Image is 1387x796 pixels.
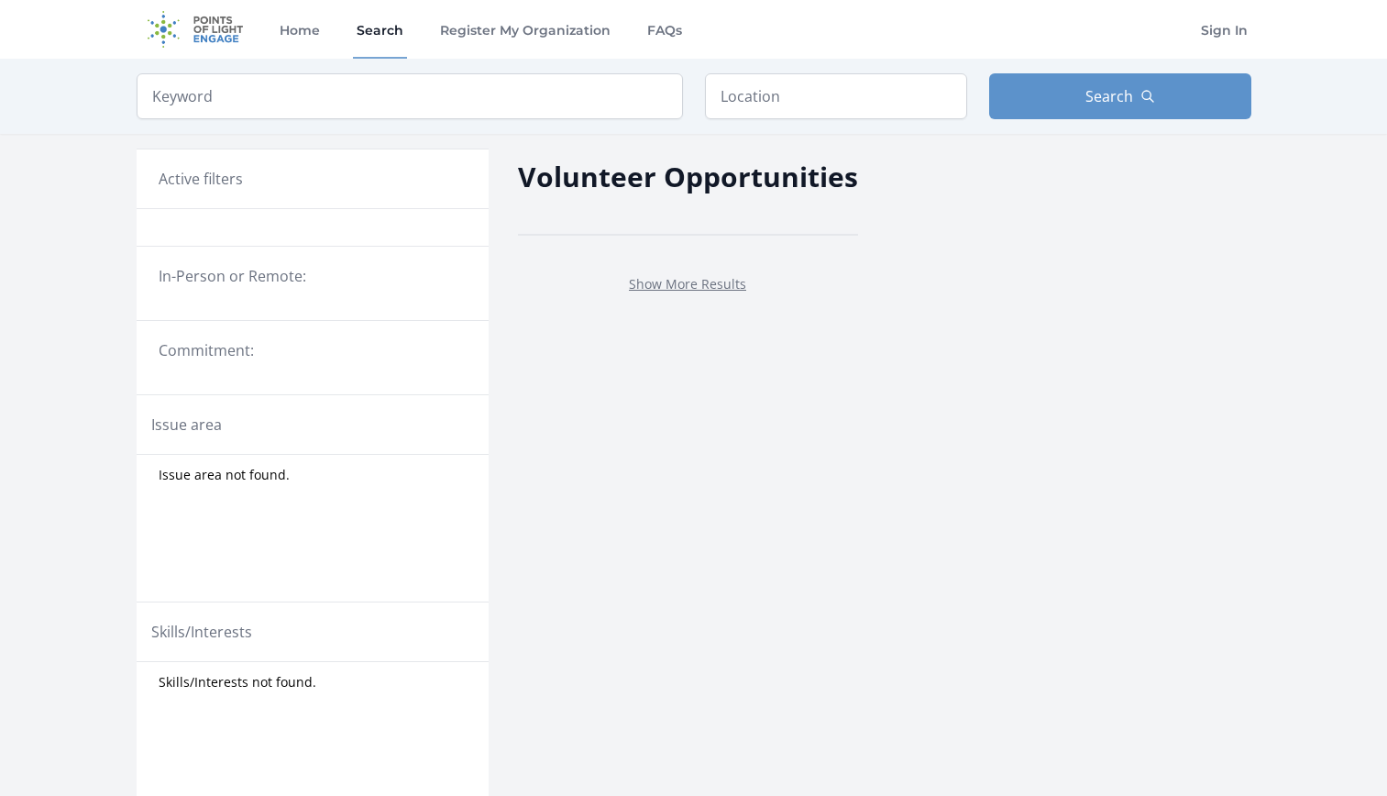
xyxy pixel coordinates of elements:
input: Keyword [137,73,683,119]
legend: Commitment: [159,339,467,361]
h2: Volunteer Opportunities [518,156,858,197]
button: Search [989,73,1251,119]
span: Search [1085,85,1133,107]
legend: Issue area [151,414,222,436]
input: Location [705,73,967,119]
legend: In-Person or Remote: [159,265,467,287]
h3: Active filters [159,168,243,190]
a: Show More Results [629,275,746,293]
span: Skills/Interests not found. [159,673,316,691]
span: Issue area not found. [159,466,290,484]
legend: Skills/Interests [151,621,252,643]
